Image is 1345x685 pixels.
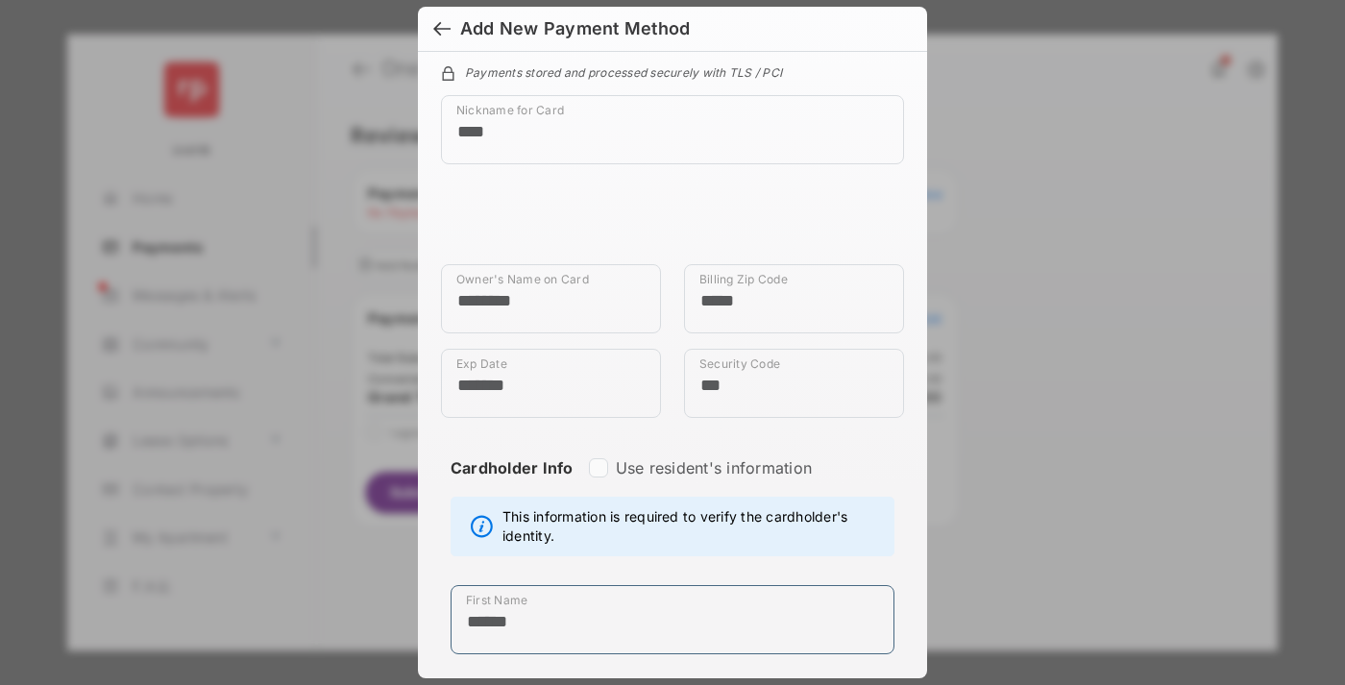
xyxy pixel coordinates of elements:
iframe: Credit card field [441,180,904,264]
strong: Cardholder Info [451,458,574,512]
div: Add New Payment Method [460,18,690,39]
label: Use resident's information [616,458,812,477]
span: This information is required to verify the cardholder's identity. [502,507,884,546]
div: Payments stored and processed securely with TLS / PCI [441,62,904,80]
